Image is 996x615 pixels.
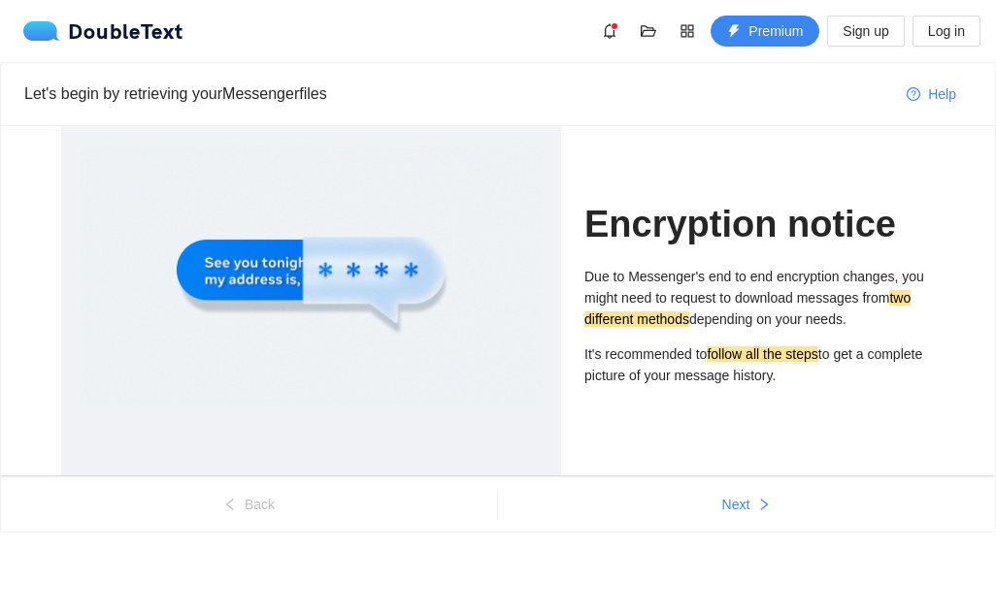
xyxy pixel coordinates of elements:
[827,16,904,47] button: Sign up
[23,21,183,41] div: DoubleText
[584,202,935,247] h1: Encryption notice
[907,87,920,103] span: question-circle
[584,290,911,327] mark: two different methods
[757,498,771,513] span: right
[722,494,750,515] span: Next
[707,346,817,362] mark: follow all the steps
[1,489,497,520] button: leftBack
[584,266,935,330] p: Due to Messenger's end to end encryption changes, you might need to request to download messages ...
[23,21,68,41] img: logo
[928,20,965,42] span: Log in
[891,79,972,110] button: question-circleHelp
[727,24,741,40] span: thunderbolt
[928,83,956,105] span: Help
[23,21,183,41] a: logoDoubleText
[711,16,819,47] button: thunderboltPremium
[748,20,803,42] span: Premium
[634,23,663,39] span: folder-open
[498,489,995,520] button: Nextright
[584,343,935,386] p: It's recommended to to get a complete picture of your message history.
[673,23,702,39] span: appstore
[595,23,624,39] span: bell
[843,20,888,42] span: Sign up
[633,16,664,47] button: folder-open
[672,16,703,47] button: appstore
[24,81,891,106] div: Let's begin by retrieving your Messenger files
[913,16,980,47] button: Log in
[594,16,625,47] button: bell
